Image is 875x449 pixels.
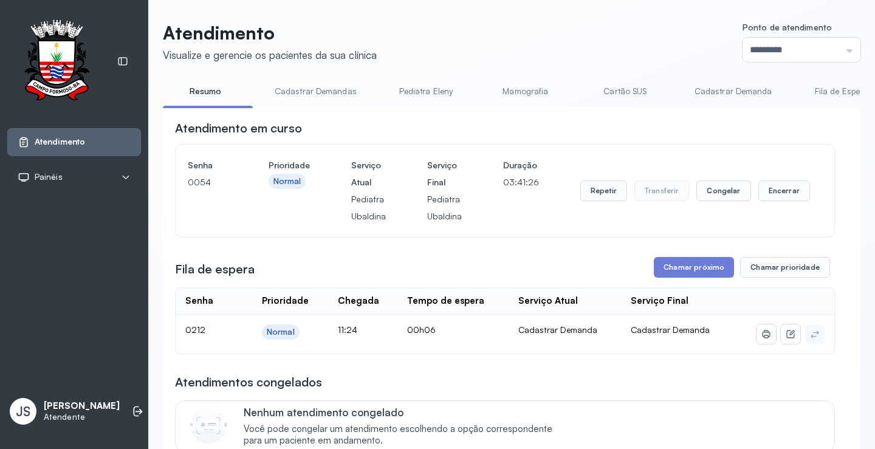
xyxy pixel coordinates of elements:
button: Congelar [696,180,750,201]
span: Painéis [35,172,63,182]
p: 03:41:26 [503,174,539,191]
button: Encerrar [758,180,810,201]
h3: Atendimento em curso [175,120,302,137]
button: Chamar próximo [654,257,734,278]
span: 11:24 [338,324,357,335]
span: Você pode congelar um atendimento escolhendo a opção correspondente para um paciente em andamento. [244,423,565,447]
img: Logotipo do estabelecimento [13,19,100,104]
div: Tempo de espera [407,295,484,307]
a: Cadastrar Demandas [262,81,369,101]
div: Visualize e gerencie os pacientes da sua clínica [163,49,377,61]
a: Atendimento [18,136,131,148]
div: Normal [267,327,295,337]
div: Normal [273,176,301,187]
p: Pediatra Ubaldina [427,191,462,225]
div: Cadastrar Demanda [518,324,612,335]
p: [PERSON_NAME] [44,400,120,412]
h4: Serviço Atual [351,157,386,191]
a: Cartão SUS [583,81,668,101]
h4: Prioridade [269,157,310,174]
div: Chegada [338,295,379,307]
p: Atendimento [163,22,377,44]
span: Atendimento [35,137,85,147]
div: Serviço Atual [518,295,578,307]
div: Senha [185,295,213,307]
img: Imagem de CalloutCard [190,407,227,444]
div: Serviço Final [631,295,688,307]
a: Cadastrar Demanda [682,81,784,101]
span: Cadastrar Demanda [631,324,710,335]
p: Atendente [44,412,120,422]
button: Repetir [580,180,627,201]
button: Chamar prioridade [740,257,830,278]
p: 0054 [188,174,227,191]
span: Ponto de atendimento [743,22,832,32]
h4: Duração [503,157,539,174]
div: Prioridade [262,295,309,307]
h4: Serviço Final [427,157,462,191]
h4: Senha [188,157,227,174]
a: Mamografia [483,81,568,101]
button: Transferir [634,180,690,201]
span: 00h06 [407,324,436,335]
span: 0212 [185,324,205,335]
h3: Fila de espera [175,261,255,278]
p: Nenhum atendimento congelado [244,406,565,419]
p: Pediatra Ubaldina [351,191,386,225]
h3: Atendimentos congelados [175,374,322,391]
a: Pediatra Eleny [383,81,468,101]
a: Resumo [163,81,248,101]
